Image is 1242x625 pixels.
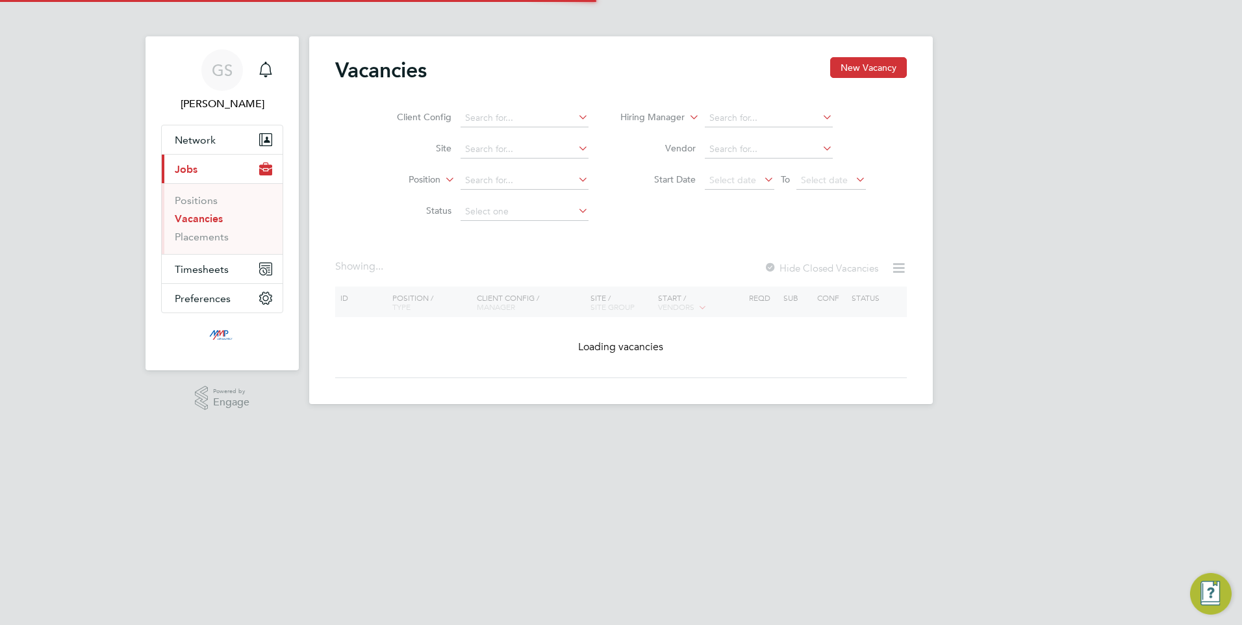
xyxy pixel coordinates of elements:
[175,163,197,175] span: Jobs
[204,326,241,347] img: mmpconsultancy-logo-retina.png
[175,194,218,207] a: Positions
[461,203,589,221] input: Select one
[335,57,427,83] h2: Vacancies
[162,155,283,183] button: Jobs
[377,142,451,154] label: Site
[213,397,249,408] span: Engage
[377,111,451,123] label: Client Config
[375,260,383,273] span: ...
[366,173,440,186] label: Position
[162,284,283,312] button: Preferences
[175,292,231,305] span: Preferences
[161,326,283,347] a: Go to home page
[161,96,283,112] span: George Stacey
[709,174,756,186] span: Select date
[610,111,685,124] label: Hiring Manager
[175,263,229,275] span: Timesheets
[175,134,216,146] span: Network
[146,36,299,370] nav: Main navigation
[162,183,283,254] div: Jobs
[161,49,283,112] a: GS[PERSON_NAME]
[461,140,589,159] input: Search for...
[377,205,451,216] label: Status
[162,255,283,283] button: Timesheets
[1190,573,1232,615] button: Engage Resource Center
[212,62,233,79] span: GS
[162,125,283,154] button: Network
[621,142,696,154] label: Vendor
[175,212,223,225] a: Vacancies
[621,173,696,185] label: Start Date
[830,57,907,78] button: New Vacancy
[195,386,250,411] a: Powered byEngage
[705,140,833,159] input: Search for...
[777,171,794,188] span: To
[175,231,229,243] a: Placements
[213,386,249,397] span: Powered by
[335,260,386,274] div: Showing
[461,109,589,127] input: Search for...
[461,172,589,190] input: Search for...
[705,109,833,127] input: Search for...
[764,262,878,274] label: Hide Closed Vacancies
[801,174,848,186] span: Select date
